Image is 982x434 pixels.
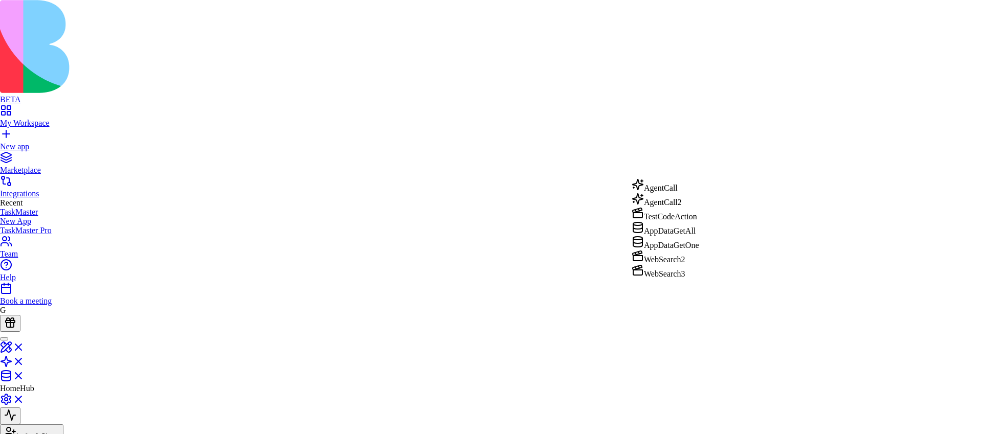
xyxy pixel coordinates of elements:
span: AppDataGetAll [632,226,696,235]
span: WebSearch2 [632,255,685,264]
span: AgentCall2 [632,198,682,207]
span: TestCodeAction [632,212,697,221]
span: AgentCall [632,184,678,192]
span: WebSearch3 [632,269,685,278]
span: AppDataGetOne [632,241,699,249]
